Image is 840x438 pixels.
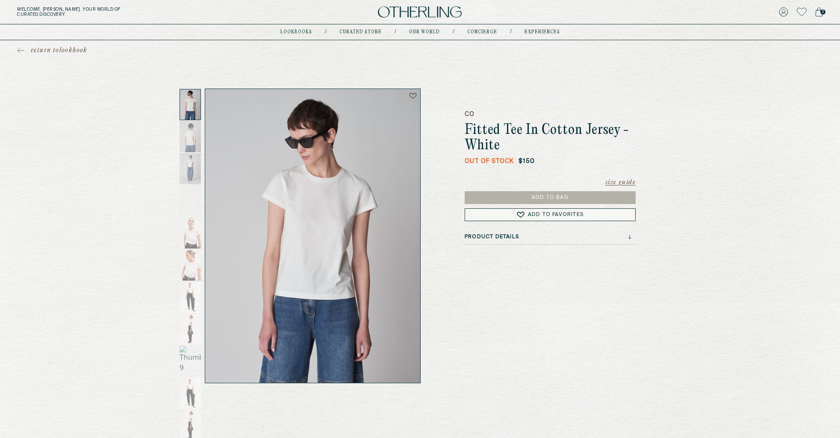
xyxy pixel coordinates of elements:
p: Out of Stock [465,158,514,165]
img: Thumbnail 6 [180,249,201,281]
a: concierge [467,30,497,34]
div: / [325,29,327,36]
button: Add to Favorites [465,208,636,221]
h5: CO [465,110,636,118]
a: Our world [409,30,440,34]
span: return to lookbook [31,46,88,55]
img: Thumbnail 4 [180,185,201,216]
a: lookbooks [280,30,312,34]
button: Add to Bag [465,191,636,204]
span: 2 [820,9,825,15]
h3: Product Details [465,234,519,240]
button: Size Guide [605,178,636,187]
a: Curated store [339,30,382,34]
img: Thumbnail 2 [180,121,201,152]
a: return tolookbook [17,46,88,55]
img: Fitted Tee in Cotton Jersey - White [205,89,421,383]
img: Thumbnail 5 [180,217,201,249]
a: 2 [815,6,823,18]
div: / [395,29,396,36]
img: Thumbnail 9 [180,346,201,377]
img: Thumbnail 7 [180,281,201,313]
img: Thumbnail 3 [180,153,201,184]
div: / [510,29,512,36]
h1: Fitted Tee In Cotton Jersey - White [465,123,636,154]
div: / [453,29,454,36]
span: Add to Favorites [528,212,583,217]
img: Thumbnail 8 [180,314,201,345]
img: Thumbnail 10 [180,378,201,409]
img: logo [378,6,462,18]
p: $150 [518,157,535,166]
a: experiences [525,30,560,34]
h5: Welcome, [PERSON_NAME] . Your world of curated discovery. [17,7,259,17]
